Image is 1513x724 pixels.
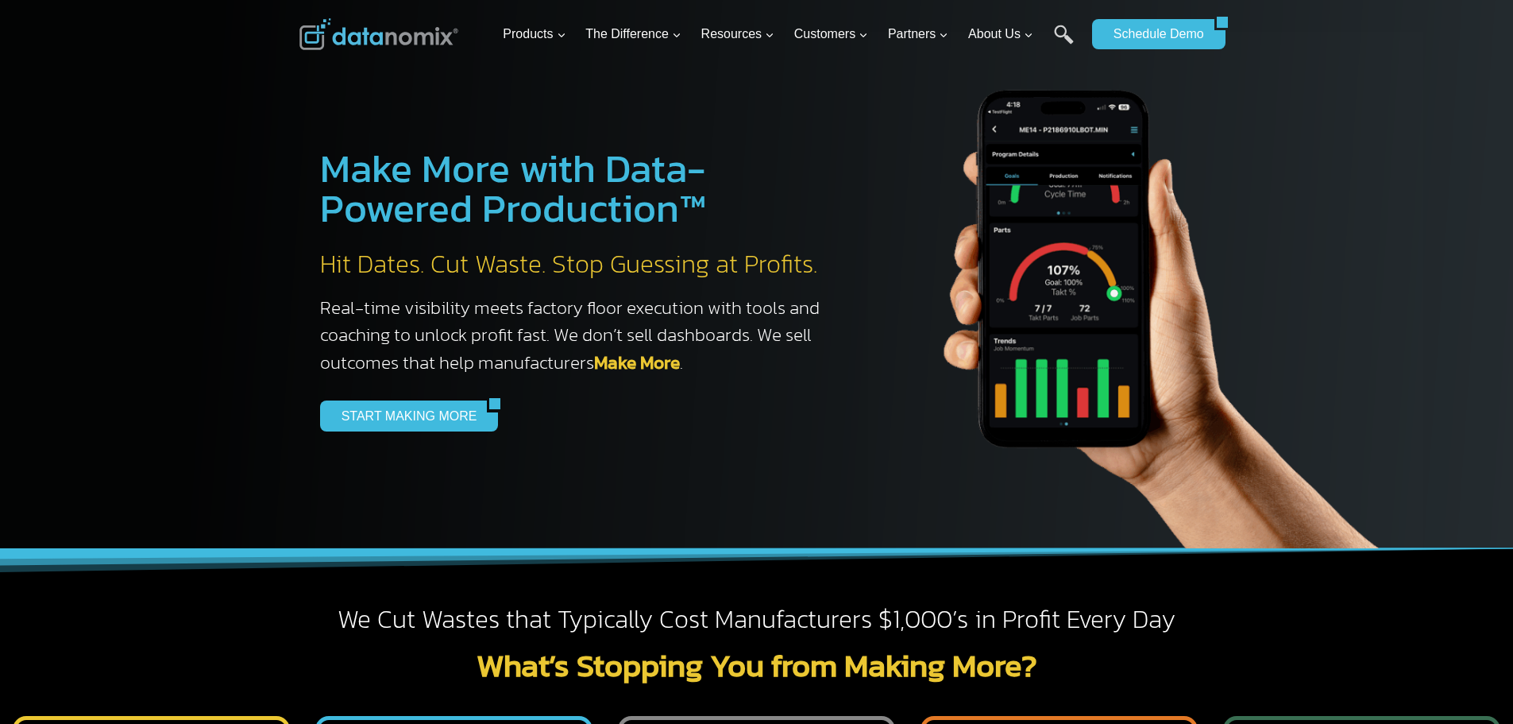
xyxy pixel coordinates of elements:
span: About Us [968,24,1033,45]
h1: Make More with Data-Powered Production™ [320,149,836,228]
span: The Difference [585,24,681,45]
span: Partners [888,24,948,45]
h3: Real-time visibility meets factory floor execution with tools and coaching to unlock profit fast.... [320,294,836,377]
a: Make More [594,349,680,376]
img: The Datanoix Mobile App available on Android and iOS Devices [868,32,1424,548]
a: Search [1054,25,1074,60]
a: Schedule Demo [1092,19,1214,49]
h2: What’s Stopping You from Making More? [299,649,1214,681]
a: START MAKING MORE [320,401,488,431]
h2: We Cut Wastes that Typically Cost Manufacturers $1,000’s in Profit Every Day [299,603,1214,637]
img: Datanomix [299,18,458,50]
h2: Hit Dates. Cut Waste. Stop Guessing at Profits. [320,248,836,281]
span: Customers [794,24,868,45]
nav: Primary Navigation [496,9,1084,60]
span: Resources [701,24,774,45]
span: Products [503,24,565,45]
